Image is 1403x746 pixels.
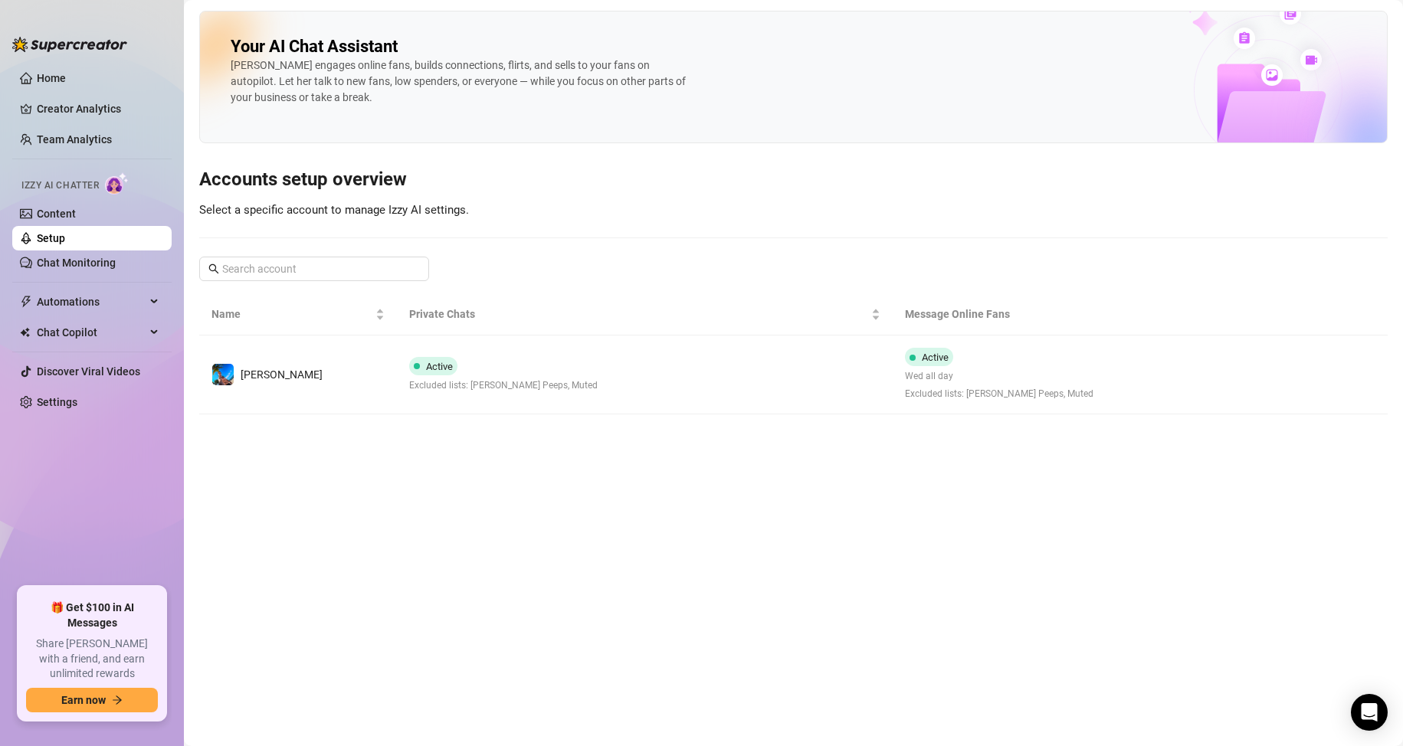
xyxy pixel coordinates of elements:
[231,57,690,106] div: [PERSON_NAME] engages online fans, builds connections, flirts, and sells to your fans on autopilo...
[893,293,1223,335] th: Message Online Fans
[21,178,99,193] span: Izzy AI Chatter
[26,636,158,682] span: Share [PERSON_NAME] with a friend, and earn unlimited rewards
[37,232,65,244] a: Setup
[905,369,1093,384] span: Wed all day
[61,694,106,706] span: Earn now
[1351,694,1388,731] div: Open Intercom Messenger
[199,203,469,217] span: Select a specific account to manage Izzy AI settings.
[37,290,146,314] span: Automations
[26,600,158,630] span: 🎁 Get $100 in AI Messages
[37,396,77,408] a: Settings
[112,695,123,705] span: arrow-right
[37,97,159,121] a: Creator Analytics
[409,378,598,393] span: Excluded lists: [PERSON_NAME] Peeps, Muted
[12,37,127,52] img: logo-BBDzfeDw.svg
[37,320,146,345] span: Chat Copilot
[208,263,219,274] span: search
[212,364,234,385] img: Ryan
[199,293,397,335] th: Name
[409,306,867,322] span: Private Chats
[397,293,892,335] th: Private Chats
[20,327,30,338] img: Chat Copilot
[105,172,129,195] img: AI Chatter
[37,72,66,84] a: Home
[222,260,408,277] input: Search account
[20,296,32,308] span: thunderbolt
[37,208,76,220] a: Content
[211,306,372,322] span: Name
[905,387,1093,401] span: Excluded lists: [PERSON_NAME] Peeps, Muted
[231,36,398,57] h2: Your AI Chat Assistant
[37,133,112,146] a: Team Analytics
[922,352,949,363] span: Active
[37,365,140,378] a: Discover Viral Videos
[426,361,453,372] span: Active
[199,168,1388,192] h3: Accounts setup overview
[241,368,323,381] span: [PERSON_NAME]
[37,257,116,269] a: Chat Monitoring
[26,688,158,712] button: Earn nowarrow-right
